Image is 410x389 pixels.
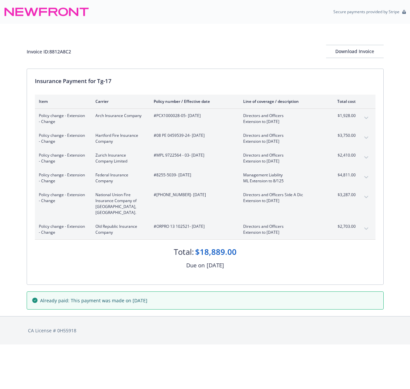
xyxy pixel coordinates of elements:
span: #08 PE 0459539-24 - [DATE] [154,133,233,138]
div: $18,889.00 [195,246,237,257]
div: Policy change - Extension - ChangeZurich Insurance Company Limited#MPL 9722564 - 03- [DATE]Direct... [35,148,375,168]
span: Directors and OfficersExtension to [DATE] [243,133,320,144]
span: Arch Insurance Company [95,113,143,119]
span: Extension to [DATE] [243,138,320,144]
div: Total cost [331,99,356,104]
span: Directors and OfficersExtension to [DATE] [243,152,320,164]
div: Policy change - Extension - ChangeArch Insurance Company#PCX1000028-05- [DATE]Directors and Offic... [35,109,375,129]
div: Policy change - Extension - ChangeOld Republic Insurance Company#ORPRO 13 102521- [DATE]Directors... [35,220,375,239]
span: $4,811.00 [331,172,356,178]
span: Zurich Insurance Company Limited [95,152,143,164]
button: expand content [361,113,372,123]
button: Download Invoice [326,45,384,58]
span: Hartford Fire Insurance Company [95,133,143,144]
span: Old Republic Insurance Company [95,224,143,235]
span: #8255-5039 - [DATE] [154,172,233,178]
p: Secure payments provided by Stripe [333,9,399,15]
div: Policy number / Effective date [154,99,233,104]
span: Policy change - Extension - Change [39,172,85,184]
button: expand content [361,224,372,234]
span: Policy change - Extension - Change [39,224,85,235]
div: Insurance Payment for Tg-17 [35,77,375,85]
div: Invoice ID: 8812A8C2 [27,48,71,55]
span: $2,703.00 [331,224,356,229]
span: Policy change - Extension - Change [39,192,85,204]
span: ML Extension to 8/125 [243,178,320,184]
span: Directors and Officers [243,113,320,119]
span: Directors and Officers [243,224,320,229]
span: Federal Insurance Company [95,172,143,184]
div: Total: [174,246,194,257]
span: Management LiabilityML Extension to 8/125 [243,172,320,184]
span: Directors and OfficersExtension to [DATE] [243,113,320,125]
div: CA License # 0H55918 [28,327,382,334]
span: Directors and OfficersExtension to [DATE] [243,224,320,235]
button: expand content [361,172,372,183]
span: National Union Fire Insurance Company of [GEOGRAPHIC_DATA], [GEOGRAPHIC_DATA]. [95,192,143,216]
span: $2,410.00 [331,152,356,158]
button: expand content [361,152,372,163]
span: $1,928.00 [331,113,356,119]
span: Policy change - Extension - Change [39,113,85,125]
span: Already paid: This payment was made on [DATE] [40,297,147,304]
div: Policy change - Extension - ChangeFederal Insurance Company#8255-5039- [DATE]Management Liability... [35,168,375,188]
span: Directors and Officers [243,152,320,158]
span: Extension to [DATE] [243,119,320,125]
div: Policy change - Extension - ChangeNational Union Fire Insurance Company of [GEOGRAPHIC_DATA], [GE... [35,188,375,220]
span: Directors and Officers Side A Dic [243,192,320,198]
span: Policy change - Extension - Change [39,133,85,144]
span: $3,287.00 [331,192,356,198]
div: Policy change - Extension - ChangeHartford Fire Insurance Company#08 PE 0459539-24- [DATE]Directo... [35,129,375,148]
span: Directors and Officers [243,133,320,138]
div: Due on [186,261,205,270]
button: expand content [361,133,372,143]
span: Extension to [DATE] [243,229,320,235]
div: [DATE] [207,261,224,270]
span: #PCX1000028-05 - [DATE] [154,113,233,119]
span: #ORPRO 13 102521 - [DATE] [154,224,233,229]
div: Line of coverage / description [243,99,320,104]
span: Management Liability [243,172,320,178]
span: #[PHONE_NUMBER] - [DATE] [154,192,233,198]
span: #MPL 9722564 - 03 - [DATE] [154,152,233,158]
span: $3,750.00 [331,133,356,138]
div: Item [39,99,85,104]
span: Policy change - Extension - Change [39,152,85,164]
div: Carrier [95,99,143,104]
span: Directors and Officers Side A DicExtension to [DATE] [243,192,320,204]
span: Extension to [DATE] [243,158,320,164]
span: Extension to [DATE] [243,198,320,204]
button: expand content [361,192,372,202]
